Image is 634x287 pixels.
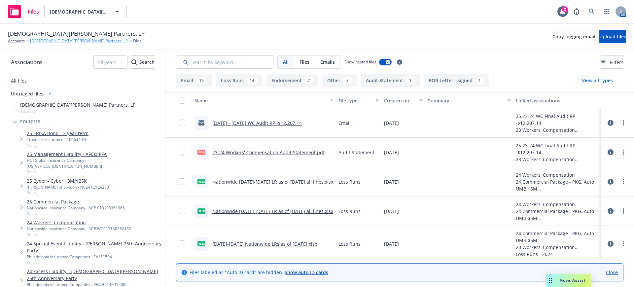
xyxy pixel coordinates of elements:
[131,56,155,68] div: Search
[600,5,614,18] a: Switch app
[516,244,598,251] div: 23 Workers' Compensation
[546,274,554,287] div: Drag to move
[27,137,88,142] div: Travelers Insurance - 106644076
[562,6,568,12] div: 2
[516,113,598,126] div: 25 23-24 WC Final Audit RP -$12,207.14
[27,184,109,190] div: [PERSON_NAME] of London - N8241CYLA250
[428,97,503,104] div: Summary
[27,169,162,175] span: Policy
[197,208,205,213] span: xlsx
[516,126,598,133] div: 23 Workers' Compensation
[606,269,618,276] a: Close
[552,33,595,40] span: Copy logging email
[20,101,135,108] span: [DEMOGRAPHIC_DATA][PERSON_NAME] Partners, LP
[30,38,128,44] a: [DEMOGRAPHIC_DATA][PERSON_NAME] Partners, LP
[283,58,289,65] span: All
[8,29,145,38] span: [DEMOGRAPHIC_DATA][PERSON_NAME] Partners, LP
[8,38,25,44] a: Accounts
[585,5,598,18] a: Search
[11,58,43,66] span: Associations
[131,55,155,69] button: SearchSearch
[475,77,484,84] div: 1
[20,120,41,124] span: Policies
[176,55,273,69] input: Search by keyword...
[571,74,623,87] button: View all types
[27,177,109,184] a: 25 Cyber - Cyber $3M/$25K
[179,97,185,104] input: Select all
[27,198,125,205] a: 25 Commercial Package
[619,207,627,215] a: more
[619,119,627,127] a: more
[192,92,336,108] button: Name
[619,148,627,156] a: more
[516,208,598,222] div: 24 Commercial Package - PKG, Auto UMB $5M
[338,149,374,156] span: Audit Statement
[27,190,109,196] span: Policy
[131,59,137,65] svg: Search
[516,178,598,192] div: 24 Commercial Package - PKG, Auto UMB $5M
[50,8,107,15] span: [DEMOGRAPHIC_DATA][PERSON_NAME] Partners, LP
[384,149,399,156] span: [DATE]
[570,5,583,18] a: Report a Bug
[196,77,207,84] div: 19
[20,108,135,114] span: Account
[552,30,595,43] button: Copy logging email
[5,2,42,21] a: Files
[212,149,325,156] a: 23-24 Workers' Compensation Audit Statement.pdf
[619,178,627,186] a: more
[601,59,623,66] span: Filters
[516,201,598,208] div: 24 Workers' Compensation
[197,150,205,155] span: pdf
[513,92,601,108] button: Linked associations
[384,120,399,126] span: [DATE]
[338,97,371,104] div: File type
[11,78,27,84] a: All files
[384,178,399,185] span: [DATE]
[27,219,131,226] a: 24 Workers' Compensation
[425,92,513,108] button: Summary
[27,268,162,282] a: 24 Excess Liability - [DEMOGRAPHIC_DATA][PERSON_NAME] 25th Anniversary Party
[246,77,258,84] div: 14
[338,178,361,185] span: Loss Runs
[27,151,162,158] a: 25 Management Liability - AFCO PFA
[599,33,626,40] span: Upload files
[212,208,333,214] a: Nationwide [DATE]-[DATE] LR as of [DATE] all lines.xlsx
[299,58,309,65] span: Files
[338,240,361,247] span: Loss Runs
[27,142,88,148] span: Policy
[424,74,489,87] button: BOR Letter - signed
[27,158,162,169] div: HDI Global Insurance Company - [US_VEHICLE_IDENTIFICATION_NUMBER]
[601,55,623,69] button: Filters
[179,120,185,126] input: Toggle Row Selected
[194,97,326,104] div: Name
[212,241,317,247] a: [DATE]-[DATE] Nationwide LRs as of [DATE].xlsx
[610,59,623,66] span: Filters
[11,90,43,97] a: Untriaged files
[46,90,55,97] div: 0
[516,171,598,178] div: 24 Workers' Compensation
[384,97,415,104] div: Created on
[216,74,263,87] button: Loss Runs
[44,5,127,18] button: [DEMOGRAPHIC_DATA][PERSON_NAME] Partners, LP
[27,260,162,265] span: Policy
[338,208,361,215] span: Loss Runs
[133,38,141,44] span: Files
[619,240,627,248] a: more
[28,9,39,14] span: Files
[516,156,598,163] div: 23 Workers' Compensation
[285,269,328,275] a: Show auto ID cards
[212,179,333,185] a: Nationwide [DATE]-[DATE] LR as of [DATE] all lines.xlsx
[344,59,376,65] span: Show nested files
[266,74,318,87] button: Endorsement
[381,92,425,108] button: Created on
[27,240,162,254] a: 24 Special Event Liability - [PERSON_NAME] 25th Anniversary Party
[516,230,598,244] div: 24 Commercial Package - PKG, Auto UMB $5M
[322,74,357,87] button: Other
[384,208,399,215] span: [DATE]
[197,241,205,246] span: xlsx
[516,251,598,258] div: Loss Runs - 2024
[179,240,185,247] input: Toggle Row Selected
[179,208,185,214] input: Toggle Row Selected
[546,274,591,287] button: Nova Assist
[27,205,125,211] div: Nationwide Insurance Company - ACP 013130361968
